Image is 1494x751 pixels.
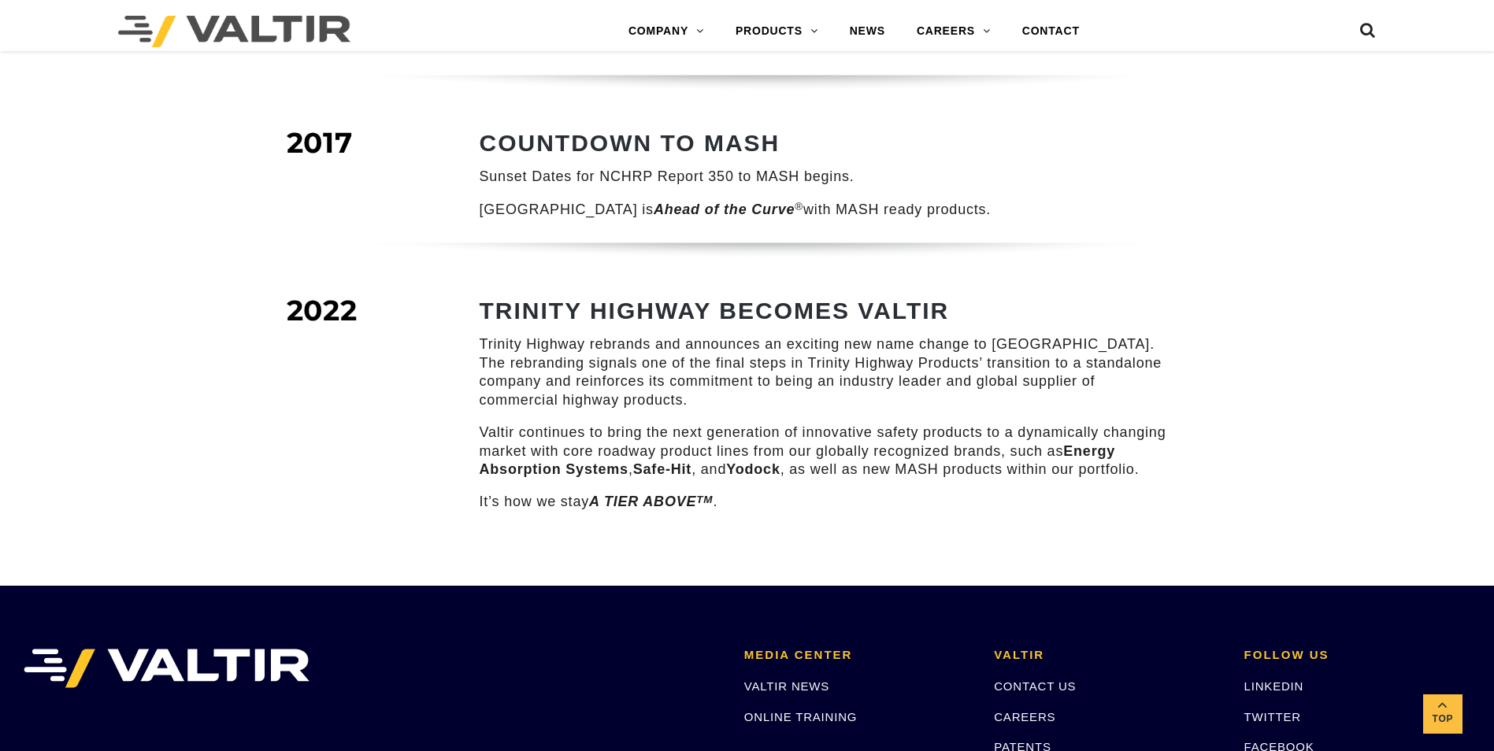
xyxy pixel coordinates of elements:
[744,710,857,723] a: ONLINE TRAINING
[24,649,310,688] img: VALTIR
[1244,649,1470,662] h2: FOLLOW US
[901,16,1007,47] a: CAREERS
[287,293,358,327] span: 2022
[720,16,834,47] a: PRODUCTS
[795,201,803,213] sup: ®
[480,493,1177,511] p: It’s how we stay .
[480,298,950,324] strong: TRINITY HIGHWAY BECOMES VALTIR
[118,16,350,47] img: Valtir
[589,494,713,509] em: A TIER ABOVE
[994,649,1220,662] h2: VALTIR
[994,710,1055,723] a: CAREERS
[480,335,1177,409] p: Trinity Highway rebrands and announces an exciting new name change to [GEOGRAPHIC_DATA]. The rebr...
[480,130,780,156] strong: COUNTDOWN TO MASH
[480,201,1177,219] p: [GEOGRAPHIC_DATA] is with MASH ready products.
[1423,710,1462,728] span: Top
[480,168,1177,186] p: Sunset Dates for NCHRP Report 350 to MASH begins.
[696,494,713,505] sup: TM
[633,461,691,477] strong: Safe-Hit
[1423,694,1462,734] a: Top
[480,424,1177,479] p: Valtir continues to bring the next generation of innovative safety products to a dynamically chan...
[613,16,720,47] a: COMPANY
[1244,710,1301,723] a: TWITTER
[726,461,780,477] strong: Yodock
[287,125,353,160] span: 2017
[1007,16,1095,47] a: CONTACT
[654,202,795,217] em: Ahead of the Curve
[744,679,829,693] a: VALTIR NEWS
[994,679,1076,693] a: CONTACT US
[744,649,970,662] h2: MEDIA CENTER
[834,16,901,47] a: NEWS
[1244,679,1304,693] a: LINKEDIN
